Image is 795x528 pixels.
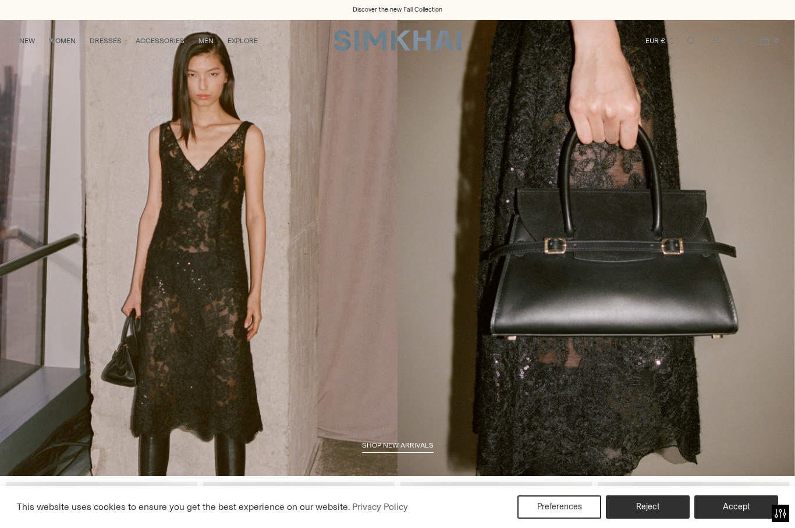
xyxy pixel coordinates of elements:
a: ACCESSORIES [136,28,184,54]
a: shop new arrivals [362,441,434,453]
a: SIMKHAI [333,29,462,52]
a: Discover the new Fall Collection [353,5,442,15]
a: Go to the account page [704,29,727,52]
button: Preferences [517,495,601,519]
a: NEW [19,28,35,54]
span: shop new arrivals [362,441,434,449]
a: WOMEN [49,28,76,54]
a: Privacy Policy (opens in a new tab) [350,498,410,516]
span: 0 [771,35,781,45]
a: EXPLORE [228,28,258,54]
a: Open search modal [680,29,703,52]
button: EUR € [645,28,676,54]
button: Reject [606,495,690,519]
a: DRESSES [90,28,122,54]
a: Open cart modal [753,29,776,52]
button: Accept [694,495,778,519]
span: This website uses cookies to ensure you get the best experience on our website. [17,501,350,512]
a: Wishlist [729,29,752,52]
a: MEN [198,28,214,54]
